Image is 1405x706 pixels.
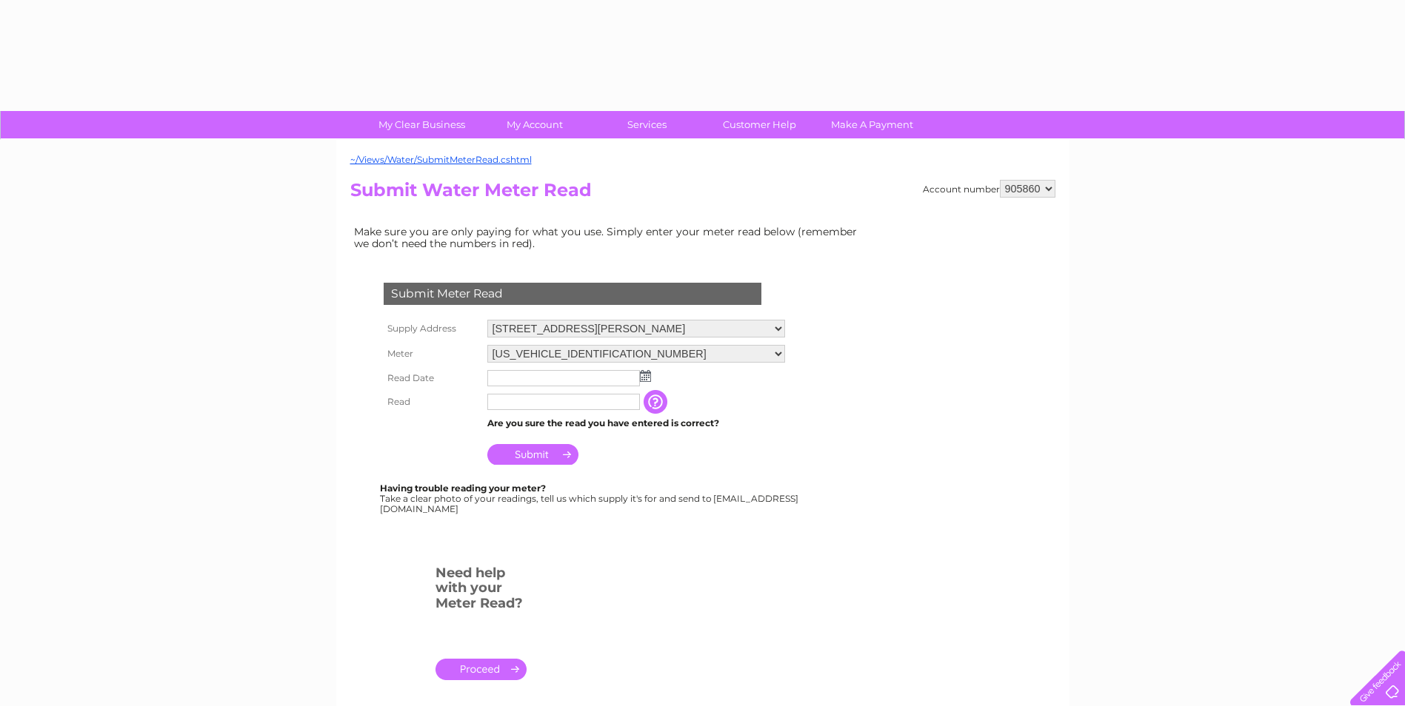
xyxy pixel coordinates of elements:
[384,283,761,305] div: Submit Meter Read
[811,111,933,138] a: Make A Payment
[640,370,651,382] img: ...
[380,483,546,494] b: Having trouble reading your meter?
[435,659,527,680] a: .
[380,316,484,341] th: Supply Address
[435,562,527,619] h3: Need help with your Meter Read?
[484,414,789,433] td: Are you sure the read you have entered is correct?
[380,390,484,414] th: Read
[487,444,578,465] input: Submit
[350,180,1055,208] h2: Submit Water Meter Read
[698,111,821,138] a: Customer Help
[380,483,801,514] div: Take a clear photo of your readings, tell us which supply it's for and send to [EMAIL_ADDRESS][DO...
[350,222,869,253] td: Make sure you are only paying for what you use. Simply enter your meter read below (remember we d...
[361,111,483,138] a: My Clear Business
[644,390,670,414] input: Information
[380,366,484,390] th: Read Date
[586,111,708,138] a: Services
[473,111,595,138] a: My Account
[380,341,484,366] th: Meter
[923,180,1055,198] div: Account number
[350,154,532,165] a: ~/Views/Water/SubmitMeterRead.cshtml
